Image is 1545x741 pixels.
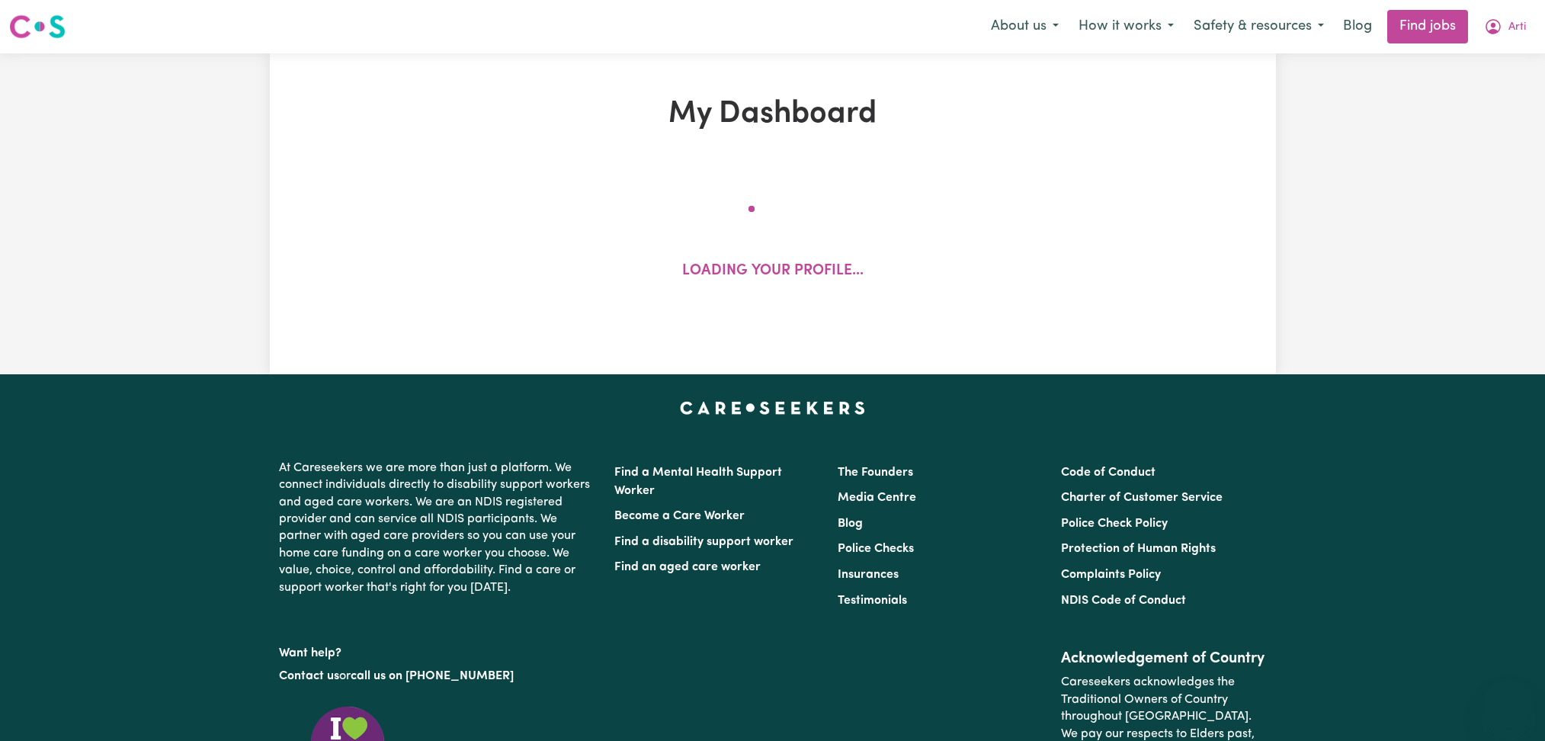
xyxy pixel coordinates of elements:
a: Careseekers home page [680,402,865,414]
img: Careseekers logo [9,13,66,40]
a: Contact us [279,670,339,682]
a: Protection of Human Rights [1061,543,1216,555]
iframe: Button to launch messaging window [1484,680,1533,729]
span: Arti [1508,19,1526,36]
a: Media Centre [838,492,916,504]
p: or [279,662,596,691]
a: Police Checks [838,543,914,555]
p: Want help? [279,639,596,662]
p: At Careseekers we are more than just a platform. We connect individuals directly to disability su... [279,454,596,602]
button: How it works [1069,11,1184,43]
a: Complaints Policy [1061,569,1161,581]
button: About us [981,11,1069,43]
a: Code of Conduct [1061,467,1156,479]
h2: Acknowledgement of Country [1061,650,1266,668]
a: Insurances [838,569,899,581]
a: Careseekers logo [9,9,66,44]
p: Loading your profile... [682,261,864,283]
button: Safety & resources [1184,11,1334,43]
a: NDIS Code of Conduct [1061,595,1186,607]
a: Find a disability support worker [614,536,793,548]
a: Blog [1334,10,1381,43]
a: Find an aged care worker [614,561,761,573]
h1: My Dashboard [447,96,1099,133]
a: Charter of Customer Service [1061,492,1223,504]
button: My Account [1474,11,1536,43]
a: The Founders [838,467,913,479]
a: Police Check Policy [1061,518,1168,530]
a: call us on [PHONE_NUMBER] [351,670,514,682]
a: Blog [838,518,863,530]
a: Find jobs [1387,10,1468,43]
a: Find a Mental Health Support Worker [614,467,782,497]
a: Testimonials [838,595,907,607]
a: Become a Care Worker [614,510,745,522]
